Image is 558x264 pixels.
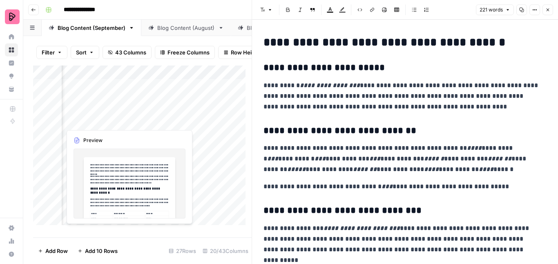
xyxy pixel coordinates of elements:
a: Home [5,30,18,43]
span: Add Row [45,247,68,255]
a: Blog Content (September) [42,20,141,36]
button: Sort [71,46,99,59]
button: Add 10 Rows [73,244,123,257]
div: 27 Rows [165,244,199,257]
div: Blog Content (August) [157,24,215,32]
button: Workspace: Preply [5,7,18,27]
a: Opportunities [5,70,18,83]
button: 43 Columns [103,46,152,59]
a: Blog Content (August) [141,20,231,36]
a: Your Data [5,83,18,96]
a: Browse [5,43,18,56]
button: Help + Support [5,248,18,261]
span: 221 words [480,6,503,14]
a: Usage [5,235,18,248]
span: Freeze Columns [167,48,210,56]
a: Settings [5,221,18,235]
button: Filter [36,46,67,59]
button: Freeze Columns [155,46,215,59]
img: Preply Logo [5,9,20,24]
div: Blog Content (September) [58,24,125,32]
div: Blog Content (July) [247,24,297,32]
div: 20/43 Columns [199,244,252,257]
span: Filter [42,48,55,56]
span: Row Height [231,48,260,56]
a: Insights [5,56,18,70]
span: 43 Columns [115,48,146,56]
button: 221 words [476,5,514,15]
button: Add Row [33,244,73,257]
span: Sort [76,48,87,56]
a: Blog Content (July) [231,20,313,36]
span: Add 10 Rows [85,247,118,255]
button: Row Height [218,46,266,59]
